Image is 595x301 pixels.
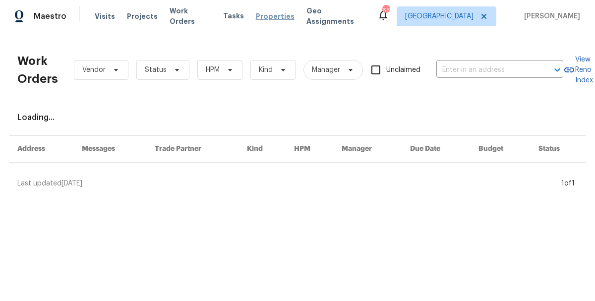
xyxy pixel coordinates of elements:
[147,136,239,163] th: Trade Partner
[223,12,244,19] span: Tasks
[561,179,575,189] div: 1 of 1
[386,65,420,75] span: Unclaimed
[286,136,334,163] th: HPM
[34,10,66,22] span: Maestro
[436,62,535,78] input: Enter in an address
[563,55,593,86] a: View Reno Index
[170,6,211,27] span: Work Orders
[471,136,531,163] th: Budget
[127,11,158,22] span: Projects
[402,136,471,163] th: Due Date
[17,112,578,123] div: Loading...
[95,11,115,22] span: Visits
[306,6,365,27] span: Geo Assignments
[17,52,58,88] h2: Work Orders
[312,65,340,75] span: Manager
[256,11,295,22] span: Properties
[520,11,580,22] span: [PERSON_NAME]
[531,136,586,163] th: Status
[17,179,558,189] div: Last updated
[382,6,389,15] div: 66
[334,136,402,163] th: Manager
[259,65,273,75] span: Kind
[550,63,564,77] button: Open
[61,180,82,187] span: [DATE]
[145,65,167,75] span: Status
[9,136,74,163] th: Address
[405,11,474,21] span: [GEOGRAPHIC_DATA]
[239,136,286,163] th: Kind
[74,136,147,163] th: Messages
[82,65,106,75] span: Vendor
[206,65,220,75] span: HPM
